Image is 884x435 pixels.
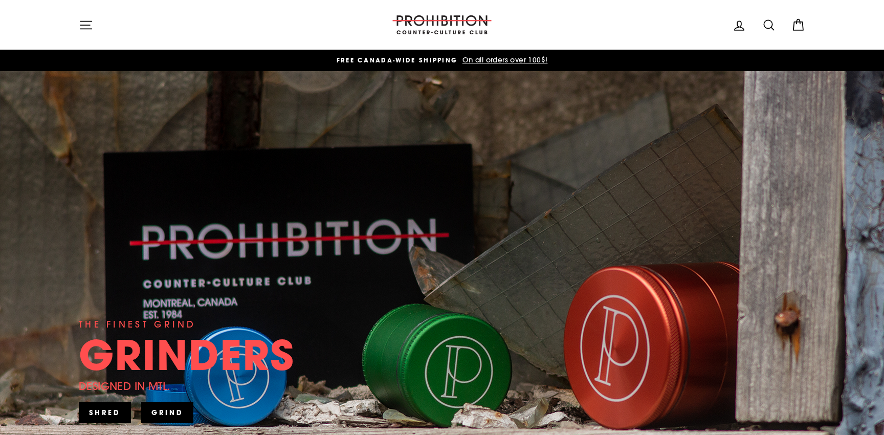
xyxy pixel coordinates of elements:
[79,378,170,395] div: DESIGNED IN MTL.
[391,15,493,34] img: PROHIBITION COUNTER-CULTURE CLUB
[79,317,196,332] div: THE FINEST GRIND
[141,402,194,423] a: GRIND
[79,402,131,423] a: SHRED
[337,56,458,64] span: FREE CANADA-WIDE SHIPPING
[79,334,295,375] div: GRINDERS
[460,55,548,64] span: On all orders over 100$!
[81,55,803,66] a: FREE CANADA-WIDE SHIPPING On all orders over 100$!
